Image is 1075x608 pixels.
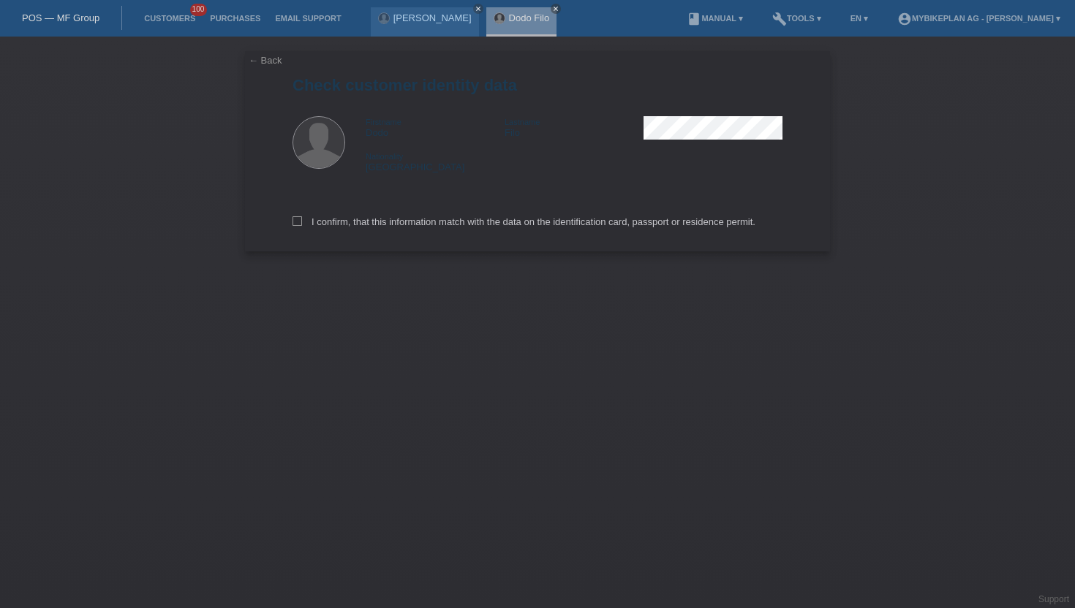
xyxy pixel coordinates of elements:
i: build [772,12,787,26]
i: close [475,5,482,12]
a: EN ▾ [843,14,875,23]
a: Customers [137,14,203,23]
i: account_circle [897,12,912,26]
a: account_circleMybikeplan AG - [PERSON_NAME] ▾ [890,14,1068,23]
span: Lastname [505,118,540,126]
a: [PERSON_NAME] [393,12,472,23]
span: Nationality [366,152,403,161]
a: POS — MF Group [22,12,99,23]
i: book [687,12,701,26]
i: close [552,5,559,12]
a: bookManual ▾ [679,14,750,23]
a: Support [1038,594,1069,604]
a: buildTools ▾ [765,14,829,23]
h1: Check customer identity data [293,76,782,94]
a: Email Support [268,14,348,23]
a: close [473,4,483,14]
label: I confirm, that this information match with the data on the identification card, passport or resi... [293,216,755,227]
span: Firstname [366,118,401,126]
div: Filo [505,116,644,138]
div: Dodo [366,116,505,138]
div: [GEOGRAPHIC_DATA] [366,151,505,172]
a: ← Back [249,55,282,66]
a: close [551,4,561,14]
a: Dodo Filo [509,12,550,23]
a: Purchases [203,14,268,23]
span: 100 [190,4,208,16]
